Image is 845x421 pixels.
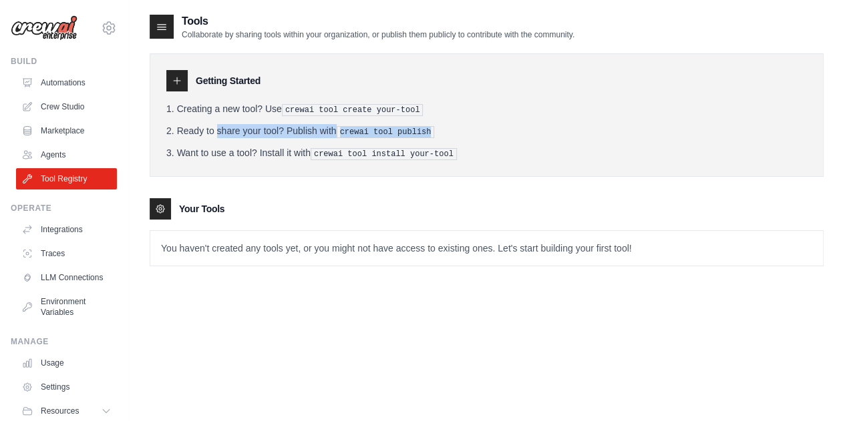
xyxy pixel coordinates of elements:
span: Resources [41,406,79,416]
li: Ready to share your tool? Publish with [166,124,807,138]
h3: Getting Started [196,74,261,87]
a: Environment Variables [16,291,117,323]
li: Creating a new tool? Use [166,102,807,116]
pre: crewai tool publish [337,126,435,138]
a: Settings [16,376,117,398]
a: Marketplace [16,120,117,141]
h3: Your Tools [179,202,224,216]
div: Build [11,56,117,67]
a: Crew Studio [16,96,117,117]
a: Tool Registry [16,168,117,189]
a: LLM Connections [16,267,117,288]
a: Integrations [16,219,117,240]
p: You haven't created any tools yet, or you might not have access to existing ones. Let's start bui... [150,231,823,266]
a: Usage [16,352,117,374]
a: Agents [16,144,117,165]
li: Want to use a tool? Install it with [166,146,807,160]
a: Automations [16,72,117,93]
a: Traces [16,243,117,264]
img: Logo [11,15,77,41]
p: Collaborate by sharing tools within your organization, or publish them publicly to contribute wit... [182,29,574,40]
pre: crewai tool install your-tool [311,148,457,160]
pre: crewai tool create your-tool [282,104,424,116]
h2: Tools [182,13,574,29]
div: Operate [11,203,117,214]
div: Manage [11,336,117,347]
